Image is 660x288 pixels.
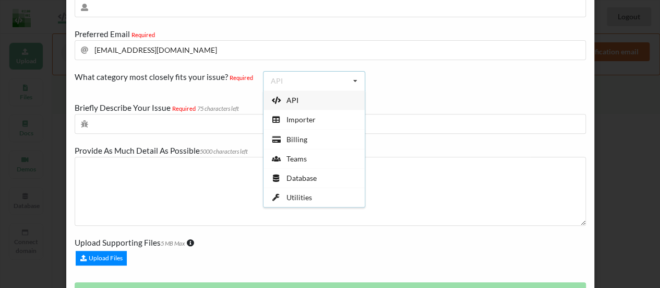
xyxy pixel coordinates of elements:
small: Required [130,31,157,38]
small: Required [171,105,197,112]
small: 5 MB Max [161,240,185,247]
span: API [286,96,298,105]
span: Teams [286,154,306,163]
span: Database [286,174,316,182]
span: Utilities [286,193,311,202]
span: What category most closely fits your issue? [75,72,228,82]
div: API [271,77,283,85]
span: Briefly Describe Your Issue [75,103,171,112]
i: 5000 characters left [200,148,248,155]
span: Preferred Email [75,29,130,39]
small: Required [228,74,255,81]
span: Importer [286,115,315,124]
i: 75 characters left [197,105,239,112]
span: Upload Supporting Files [75,238,161,247]
div: Upload Files [76,251,127,266]
span: Provide As Much Detail As Possible [75,146,200,155]
span: Billing [286,135,307,144]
